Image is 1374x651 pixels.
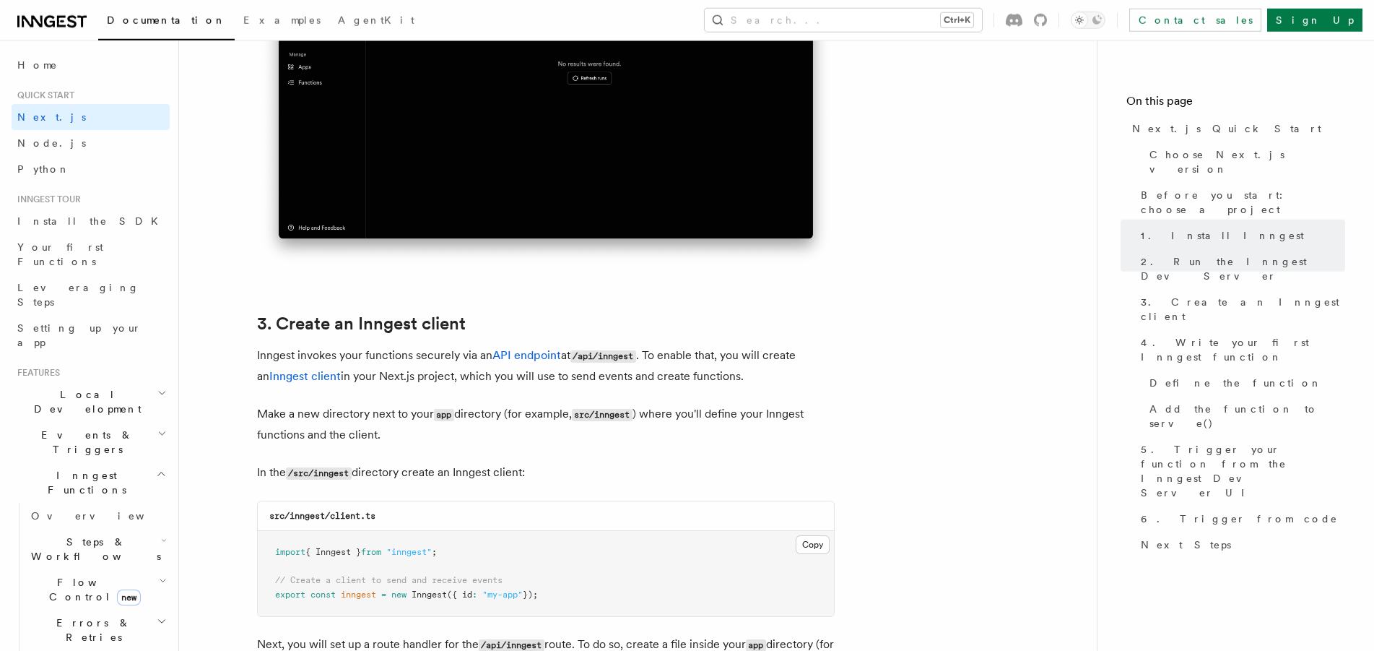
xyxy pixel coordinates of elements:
a: 4. Write your first Inngest function [1135,329,1345,370]
kbd: Ctrl+K [941,13,973,27]
span: Documentation [107,14,226,26]
a: Next Steps [1135,532,1345,558]
button: Errors & Retries [25,610,170,650]
span: Errors & Retries [25,616,157,644]
button: Flow Controlnew [25,569,170,610]
span: Events & Triggers [12,428,157,457]
span: Home [17,58,58,72]
span: Before you start: choose a project [1141,188,1345,217]
span: 1. Install Inngest [1141,228,1304,243]
span: "my-app" [482,590,523,600]
button: Search...Ctrl+K [705,9,982,32]
span: ({ id [447,590,472,600]
span: Inngest Functions [12,468,156,497]
span: Leveraging Steps [17,282,139,308]
span: from [361,547,381,557]
button: Steps & Workflows [25,529,170,569]
a: Before you start: choose a project [1135,182,1345,223]
button: Copy [796,535,830,554]
a: Setting up your app [12,315,170,355]
span: "inngest" [386,547,432,557]
a: Sign Up [1267,9,1362,32]
code: /src/inngest [286,467,352,480]
a: Inngest client [269,369,341,383]
span: inngest [341,590,376,600]
span: Inngest [412,590,447,600]
button: Toggle dark mode [1071,12,1105,29]
span: Your first Functions [17,241,103,267]
span: 2. Run the Inngest Dev Server [1141,254,1345,283]
a: Next.js [12,104,170,130]
span: 5. Trigger your function from the Inngest Dev Server UI [1141,442,1345,500]
span: Setting up your app [17,322,142,348]
code: app [434,409,454,421]
span: new [117,590,141,605]
a: Leveraging Steps [12,275,170,315]
span: Next Steps [1141,538,1231,552]
span: // Create a client to send and receive events [275,575,503,585]
span: 6. Trigger from code [1141,512,1338,526]
span: Flow Control [25,575,159,604]
code: src/inngest [572,409,632,421]
span: AgentKit [338,14,414,26]
a: 3. Create an Inngest client [1135,289,1345,329]
a: AgentKit [329,4,423,39]
a: Your first Functions [12,234,170,275]
span: Overview [31,510,180,522]
a: Contact sales [1129,9,1261,32]
a: Add the function to serve() [1144,396,1345,436]
a: Examples [235,4,329,39]
span: { Inngest } [305,547,361,557]
code: src/inngest/client.ts [269,511,375,521]
span: Quick start [12,90,74,101]
span: Next.js Quick Start [1132,121,1321,136]
span: }); [523,590,538,600]
a: 2. Run the Inngest Dev Server [1135,249,1345,289]
a: Node.js [12,130,170,156]
a: 3. Create an Inngest client [257,314,466,334]
span: Install the SDK [17,215,167,227]
a: Overview [25,503,170,529]
p: Make a new directory next to your directory (for example, ) where you'll define your Inngest func... [257,404,835,445]
span: 3. Create an Inngest client [1141,295,1345,324]
span: 4. Write your first Inngest function [1141,335,1345,364]
span: ; [432,547,437,557]
span: export [275,590,305,600]
span: Examples [243,14,321,26]
a: Choose Next.js version [1144,142,1345,182]
span: Inngest tour [12,194,81,205]
a: 5. Trigger your function from the Inngest Dev Server UI [1135,436,1345,506]
h4: On this page [1126,92,1345,116]
a: Python [12,156,170,182]
a: Define the function [1144,370,1345,396]
span: Features [12,367,60,379]
span: const [310,590,336,600]
button: Local Development [12,381,170,422]
span: import [275,547,305,557]
span: Next.js [17,111,86,123]
a: API endpoint [492,348,561,362]
span: Python [17,163,70,175]
span: new [391,590,406,600]
span: Define the function [1149,376,1322,390]
span: : [472,590,477,600]
a: Install the SDK [12,208,170,234]
span: Node.js [17,137,86,149]
a: 6. Trigger from code [1135,506,1345,532]
a: Home [12,52,170,78]
span: Local Development [12,387,157,416]
button: Inngest Functions [12,462,170,503]
p: In the directory create an Inngest client: [257,462,835,483]
p: Inngest invokes your functions securely via an at . To enable that, you will create an in your Ne... [257,345,835,387]
span: Steps & Workflows [25,535,161,564]
code: /api/inngest [570,350,636,363]
span: = [381,590,386,600]
button: Events & Triggers [12,422,170,462]
a: Next.js Quick Start [1126,116,1345,142]
span: Choose Next.js version [1149,147,1345,176]
span: Add the function to serve() [1149,402,1345,431]
a: Documentation [98,4,235,40]
a: 1. Install Inngest [1135,223,1345,249]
